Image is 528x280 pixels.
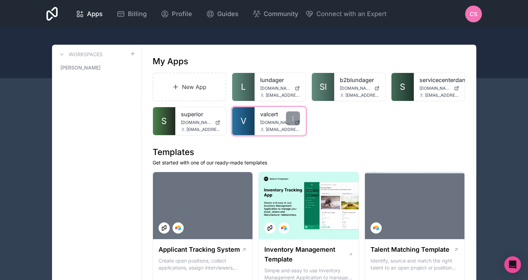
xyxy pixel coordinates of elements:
[373,225,379,231] img: Airtable Logo
[175,225,181,231] img: Airtable Logo
[260,76,300,84] a: lundager
[425,93,459,98] span: [EMAIL_ADDRESS][DOMAIN_NAME]
[186,127,221,132] span: [EMAIL_ADDRESS][DOMAIN_NAME]
[128,9,147,19] span: Billing
[340,86,380,91] a: [DOMAIN_NAME]
[217,9,239,19] span: Guides
[391,73,414,101] a: S
[241,116,247,127] span: V
[260,86,292,91] span: [DOMAIN_NAME]
[247,6,304,22] a: Community
[340,86,372,91] span: [DOMAIN_NAME]
[69,51,103,58] h3: Workspaces
[470,10,477,18] span: CS
[419,86,451,91] span: [DOMAIN_NAME]
[87,9,103,19] span: Apps
[153,73,227,101] a: New App
[161,116,167,127] span: S
[70,6,108,22] a: Apps
[340,76,380,84] a: b2blundager
[264,245,348,264] h1: Inventory Management Template
[153,107,175,135] a: S
[371,257,459,271] p: Identify, source and match the right talent to an open project or position with our Talent Matchi...
[260,110,300,118] a: valcert
[260,120,292,125] span: [DOMAIN_NAME]
[181,110,221,118] a: superior
[419,76,459,84] a: servicecenterdanmark
[264,9,298,19] span: Community
[153,159,465,166] p: Get started with one of our ready-made templates
[316,9,387,19] span: Connect with an Expert
[241,81,246,93] span: L
[111,6,152,22] a: Billing
[371,245,449,255] h1: Talent Matching Template
[232,107,255,135] a: V
[305,9,387,19] button: Connect with an Expert
[260,86,300,91] a: [DOMAIN_NAME]
[266,127,300,132] span: [EMAIL_ADDRESS][DOMAIN_NAME]
[260,120,300,125] a: [DOMAIN_NAME]
[181,120,221,125] a: [DOMAIN_NAME]
[159,245,240,255] h1: Applicant Tracking System
[281,225,287,231] img: Airtable Logo
[58,61,135,74] a: [PERSON_NAME]
[58,50,103,59] a: Workspaces
[266,93,300,98] span: [EMAIL_ADDRESS][DOMAIN_NAME]
[400,81,405,93] span: S
[159,257,247,271] p: Create open positions, collect applications, assign interviewers, centralise candidate feedback a...
[181,120,213,125] span: [DOMAIN_NAME]
[153,147,465,158] h1: Templates
[172,9,192,19] span: Profile
[153,56,188,67] h1: My Apps
[232,73,255,101] a: L
[155,6,198,22] a: Profile
[200,6,244,22] a: Guides
[345,93,380,98] span: [EMAIL_ADDRESS][DOMAIN_NAME]
[504,256,521,273] div: Open Intercom Messenger
[60,64,101,71] span: [PERSON_NAME]
[320,81,327,93] span: Sl
[419,86,459,91] a: [DOMAIN_NAME]
[312,73,334,101] a: Sl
